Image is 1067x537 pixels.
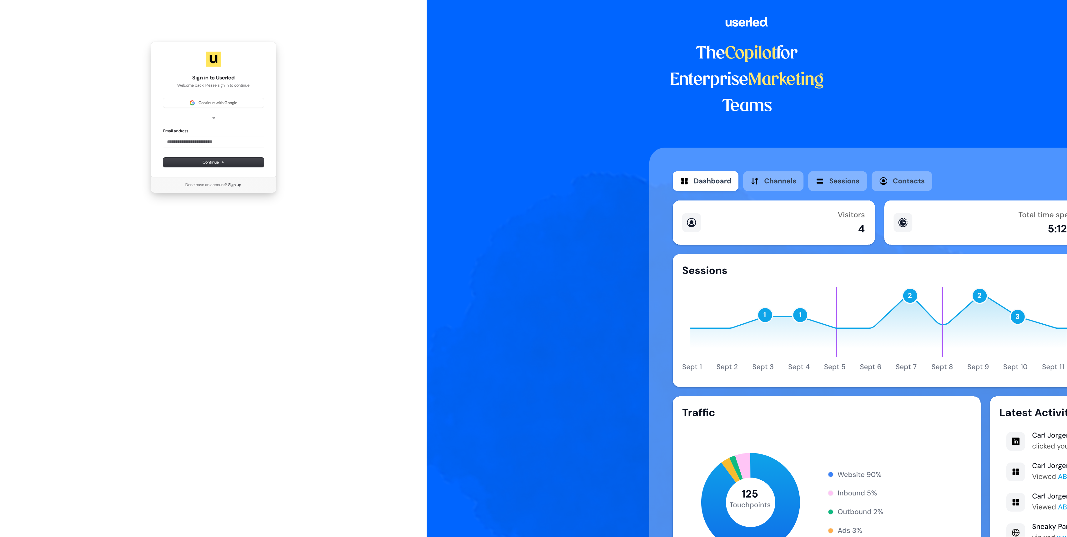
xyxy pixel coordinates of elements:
[212,115,215,121] p: or
[163,128,188,134] label: Email address
[725,46,777,62] span: Copilot
[649,41,845,119] h1: The for Enterprise Teams
[190,100,195,105] img: Sign in with Google
[163,98,264,108] button: Sign in with GoogleContinue with Google
[163,158,264,167] button: Continue
[185,182,227,188] span: Don’t have an account?
[203,160,224,165] span: Continue
[206,52,221,67] img: Userled
[163,74,264,82] h1: Sign in to Userled
[228,182,241,188] a: Sign up
[199,100,237,106] span: Continue with Google
[163,83,264,88] p: Welcome back! Please sign in to continue
[748,72,824,88] span: Marketing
